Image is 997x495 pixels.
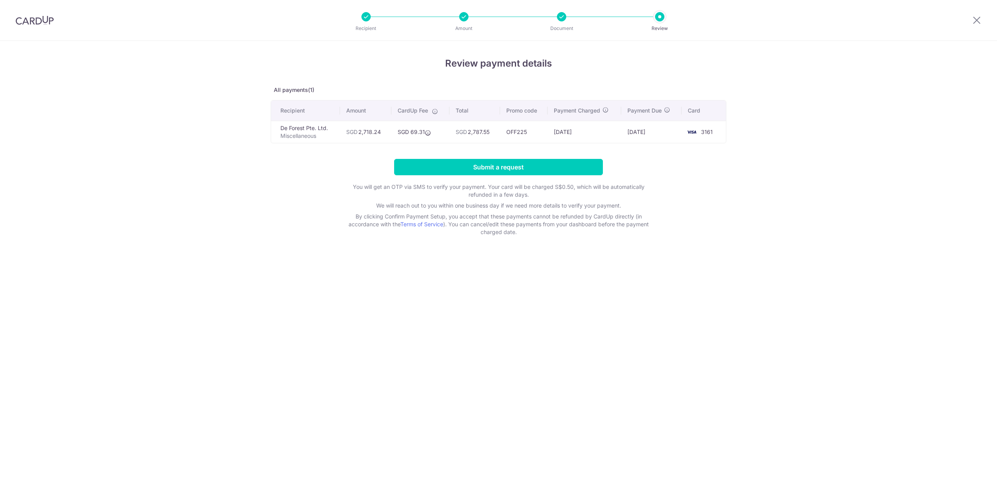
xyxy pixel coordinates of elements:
[400,221,443,227] a: Terms of Service
[271,121,340,143] td: De Forest Pte. Ltd.
[554,107,600,115] span: Payment Charged
[343,202,654,210] p: We will reach out to you within one business day if we need more details to verify your payment.
[449,100,500,121] th: Total
[435,25,493,32] p: Amount
[394,159,603,175] input: Submit a request
[682,100,726,121] th: Card
[621,121,682,143] td: [DATE]
[701,129,713,135] span: 3161
[456,129,467,135] span: SGD
[343,183,654,199] p: You will get an OTP via SMS to verify your payment. Your card will be charged S$0.50, which will ...
[271,56,726,70] h4: Review payment details
[449,121,500,143] td: 2,787.55
[340,121,391,143] td: 2,718.24
[391,121,449,143] td: SGD 69.31
[627,107,662,115] span: Payment Due
[533,25,590,32] p: Document
[548,121,621,143] td: [DATE]
[16,16,54,25] img: CardUp
[340,100,391,121] th: Amount
[500,121,547,143] td: OFF225
[684,127,699,137] img: <span class="translation_missing" title="translation missing: en.account_steps.new_confirm_form.b...
[500,100,547,121] th: Promo code
[271,86,726,94] p: All payments(1)
[343,213,654,236] p: By clicking Confirm Payment Setup, you accept that these payments cannot be refunded by CardUp di...
[337,25,395,32] p: Recipient
[271,100,340,121] th: Recipient
[631,25,689,32] p: Review
[398,107,428,115] span: CardUp Fee
[346,129,358,135] span: SGD
[945,472,989,491] iframe: Opens a widget where you can find more information
[280,132,334,140] p: Miscellaneous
